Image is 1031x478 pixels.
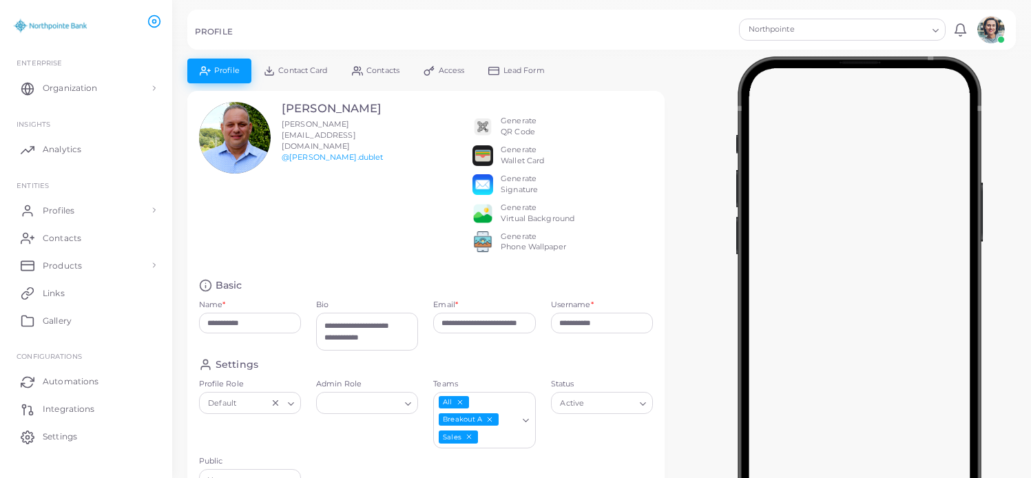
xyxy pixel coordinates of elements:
[551,300,594,311] label: Username
[322,395,399,411] input: Search for option
[472,203,493,224] img: e64e04433dee680bcc62d3a6779a8f701ecaf3be228fb80ea91b313d80e16e10.png
[207,396,238,411] span: Default
[439,430,477,444] span: Sales
[282,102,383,116] h3: [PERSON_NAME]
[12,13,89,39] img: logo
[216,279,242,292] h4: Basic
[199,379,301,390] label: Profile Role
[199,456,301,467] label: Public
[43,375,98,388] span: Automations
[10,136,162,163] a: Analytics
[271,397,280,408] button: Clear Selected
[43,82,97,94] span: Organization
[214,67,240,74] span: Profile
[10,74,162,102] a: Organization
[503,67,545,74] span: Lead Form
[551,379,653,390] label: Status
[216,358,258,371] h4: Settings
[848,22,927,37] input: Search for option
[977,16,1005,43] img: avatar
[17,59,62,67] span: Enterprise
[10,306,162,334] a: Gallery
[316,392,418,414] div: Search for option
[501,174,538,196] div: Generate Signature
[479,430,517,445] input: Search for option
[433,300,458,311] label: Email
[10,279,162,306] a: Links
[455,397,465,407] button: Deselect All
[472,116,493,137] img: qr2.png
[10,395,162,423] a: Integrations
[501,202,574,225] div: Generate Virtual Background
[10,423,162,450] a: Settings
[240,395,267,411] input: Search for option
[10,251,162,279] a: Products
[739,19,946,41] div: Search for option
[282,152,383,162] a: @[PERSON_NAME].dublet
[316,300,418,311] label: Bio
[464,432,474,441] button: Deselect Sales
[17,352,82,360] span: Configurations
[551,392,653,414] div: Search for option
[17,120,50,128] span: INSIGHTS
[501,116,537,138] div: Generate QR Code
[433,379,535,390] label: Teams
[433,392,535,448] div: Search for option
[43,287,65,300] span: Links
[199,300,226,311] label: Name
[747,23,846,37] span: Northpointe
[501,231,566,253] div: Generate Phone Wallpaper
[472,174,493,195] img: email.png
[439,67,465,74] span: Access
[10,224,162,251] a: Contacts
[43,315,72,327] span: Gallery
[501,145,544,167] div: Generate Wallet Card
[10,196,162,224] a: Profiles
[199,392,301,414] div: Search for option
[366,67,399,74] span: Contacts
[973,16,1008,43] a: avatar
[17,181,49,189] span: ENTITIES
[43,403,94,415] span: Integrations
[10,368,162,395] a: Automations
[472,145,493,166] img: apple-wallet.png
[282,119,356,151] span: [PERSON_NAME][EMAIL_ADDRESS][DOMAIN_NAME]
[316,379,418,390] label: Admin Role
[43,205,74,217] span: Profiles
[587,395,634,411] input: Search for option
[43,430,77,443] span: Settings
[439,396,468,408] span: All
[278,67,327,74] span: Contact Card
[43,232,81,245] span: Contacts
[43,143,81,156] span: Analytics
[195,27,233,37] h5: PROFILE
[485,415,494,424] button: Deselect Breakout A
[43,260,82,272] span: Products
[472,231,493,252] img: 522fc3d1c3555ff804a1a379a540d0107ed87845162a92721bf5e2ebbcc3ae6c.png
[439,413,499,426] span: Breakout A
[559,396,586,411] span: Active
